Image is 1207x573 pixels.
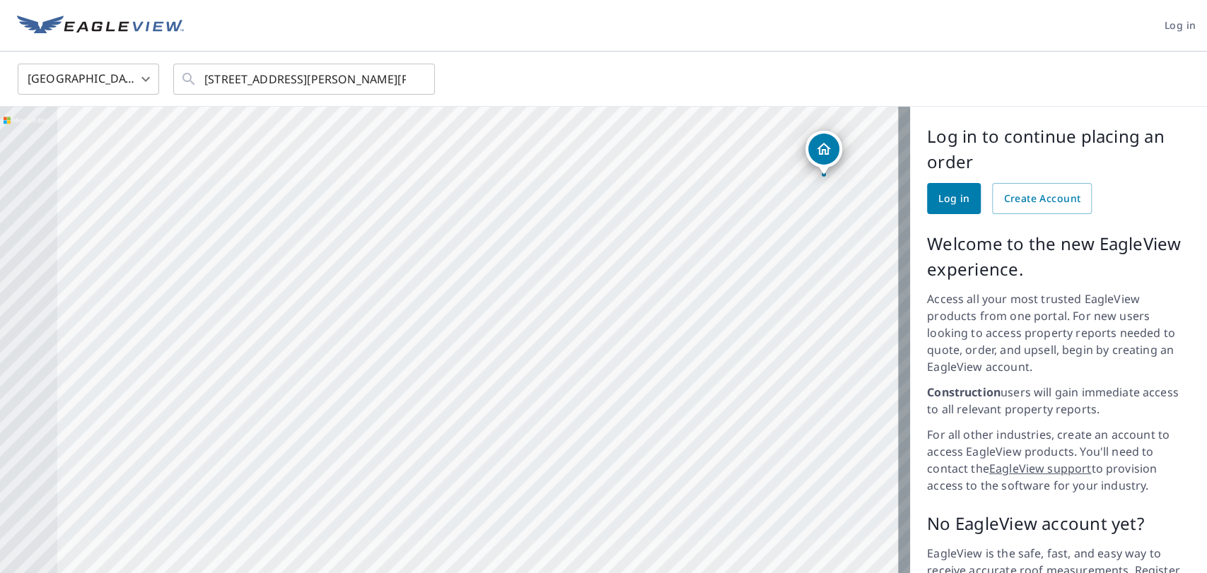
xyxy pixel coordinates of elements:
p: No EagleView account yet? [927,511,1190,536]
a: EagleView support [989,461,1092,476]
div: Dropped pin, building 1, Residential property, 28 Dennis Dr Leominster, MA 01453 [805,131,842,175]
p: Log in to continue placing an order [927,124,1190,175]
strong: Construction [927,384,1001,400]
a: Log in [927,183,981,214]
input: Search by address or latitude-longitude [204,59,406,99]
a: Create Account [992,183,1092,214]
p: Access all your most trusted EagleView products from one portal. For new users looking to access ... [927,290,1190,375]
span: Log in [938,190,969,208]
span: Log in [1165,17,1196,35]
p: users will gain immediate access to all relevant property reports. [927,384,1190,418]
div: [GEOGRAPHIC_DATA] [18,59,159,99]
p: Welcome to the new EagleView experience. [927,231,1190,282]
img: EV Logo [17,16,184,37]
p: For all other industries, create an account to access EagleView products. You'll need to contact ... [927,426,1190,494]
span: Create Account [1003,190,1080,208]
